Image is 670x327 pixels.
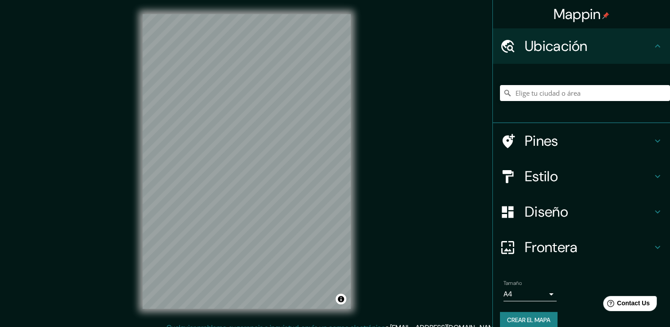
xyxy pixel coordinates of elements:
[591,292,660,317] iframe: Help widget launcher
[493,123,670,159] div: Pines
[525,132,652,150] h4: Pines
[525,203,652,221] h4: Diseño
[602,12,609,19] img: pin-icon.png
[336,294,346,304] button: Alternar atribución
[493,159,670,194] div: Estilo
[143,14,351,309] canvas: Mapa
[507,315,550,326] font: Crear el mapa
[493,230,670,265] div: Frontera
[503,287,557,301] div: A4
[525,238,652,256] h4: Frontera
[493,194,670,230] div: Diseño
[525,167,652,185] h4: Estilo
[503,280,522,287] label: Tamaño
[554,5,601,23] font: Mappin
[500,85,670,101] input: Elige tu ciudad o área
[525,37,652,55] h4: Ubicación
[493,28,670,64] div: Ubicación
